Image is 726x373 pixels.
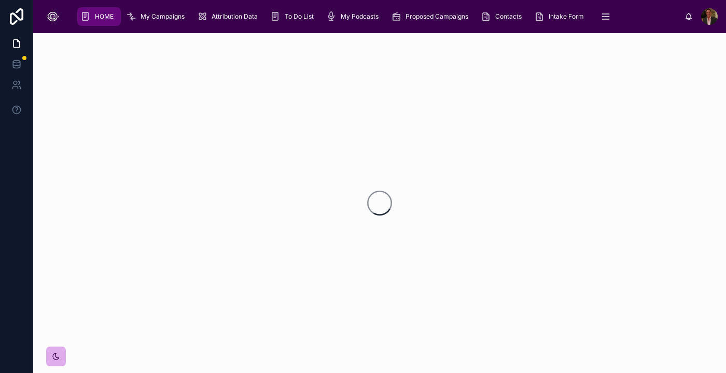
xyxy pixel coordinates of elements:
[95,12,114,21] span: HOME
[341,12,379,21] span: My Podcasts
[495,12,522,21] span: Contacts
[531,7,591,26] a: Intake Form
[72,5,685,28] div: scrollable content
[141,12,185,21] span: My Campaigns
[388,7,476,26] a: Proposed Campaigns
[406,12,468,21] span: Proposed Campaigns
[549,12,584,21] span: Intake Form
[478,7,529,26] a: Contacts
[285,12,314,21] span: To Do List
[212,12,258,21] span: Attribution Data
[267,7,321,26] a: To Do List
[323,7,386,26] a: My Podcasts
[77,7,121,26] a: HOME
[194,7,265,26] a: Attribution Data
[41,8,64,25] img: App logo
[123,7,192,26] a: My Campaigns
